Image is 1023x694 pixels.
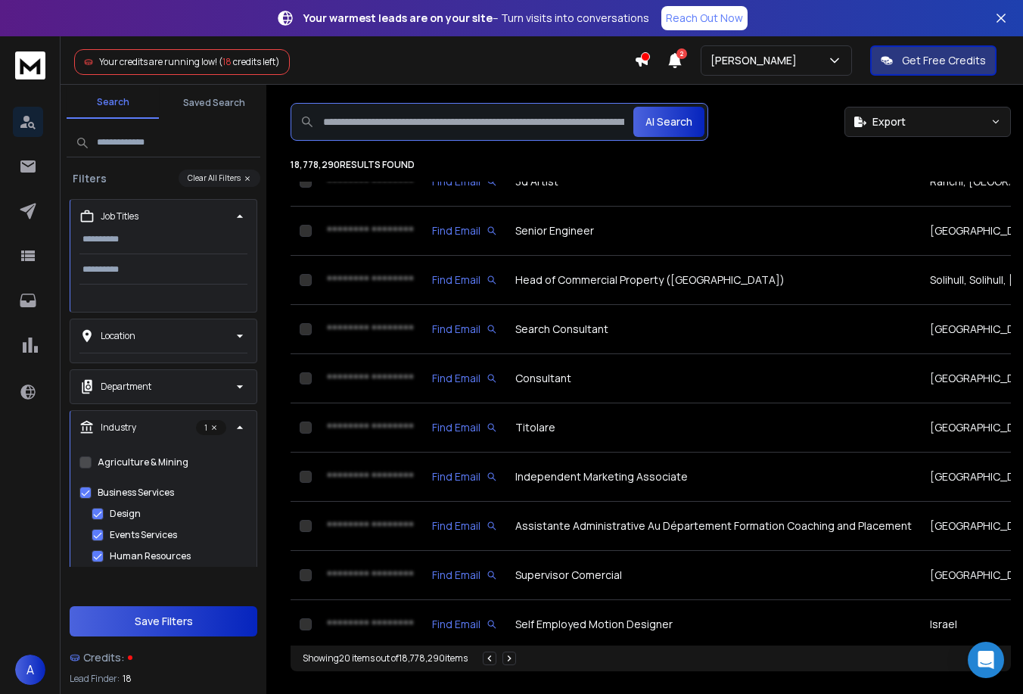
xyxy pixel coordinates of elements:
span: 18 [123,673,132,685]
td: Supervisor Comercial [506,551,921,600]
td: Senior Engineer [506,207,921,256]
p: – Turn visits into conversations [303,11,649,26]
div: Find Email [432,518,497,534]
p: 1 [196,420,226,435]
div: Find Email [432,469,497,484]
div: Find Email [432,272,497,288]
button: Saved Search [168,88,260,118]
div: Find Email [432,420,497,435]
p: Reach Out Now [666,11,743,26]
div: Find Email [432,322,497,337]
p: Department [101,381,151,393]
p: Industry [101,422,136,434]
a: Credits: [70,643,257,673]
button: Search [67,87,159,119]
span: 18 [222,55,232,68]
span: ( credits left) [219,55,280,68]
div: Showing 20 items out of 18,778,290 items [303,652,468,664]
button: Save Filters [70,606,257,636]
p: Get Free Credits [902,53,986,68]
td: Independent Marketing Associate [506,453,921,502]
span: Your credits are running low! [99,55,217,68]
img: logo [15,51,45,79]
td: Consultant [506,354,921,403]
td: Search Consultant [506,305,921,354]
td: Self Employed Motion Designer [506,600,921,649]
p: [PERSON_NAME] [711,53,803,68]
td: Head of Commercial Property ([GEOGRAPHIC_DATA]) [506,256,921,305]
button: A [15,655,45,685]
p: Lead Finder: [70,673,120,685]
div: Find Email [432,174,497,189]
div: Find Email [432,617,497,632]
strong: Your warmest leads are on your site [303,11,493,25]
td: 3d Artist [506,157,921,207]
label: Events Services [110,529,177,541]
span: Credits: [83,650,125,665]
button: AI Search [633,107,704,137]
p: Job Titles [101,210,138,223]
div: Open Intercom Messenger [968,642,1004,678]
h3: Filters [67,171,113,186]
span: Export [872,114,906,129]
div: Find Email [432,568,497,583]
button: Clear All Filters [179,170,260,187]
span: 2 [676,48,687,59]
label: Design [110,508,141,520]
button: Get Free Credits [870,45,997,76]
label: Agriculture & Mining [98,456,188,468]
label: Human Resources [110,550,191,562]
div: Find Email [432,371,497,386]
p: 18,778,290 results found [291,159,1011,171]
td: Assistante Administrative Au Département Formation Coaching and Placement [506,502,921,551]
div: Find Email [432,223,497,238]
td: Titolare [506,403,921,453]
a: Reach Out Now [661,6,748,30]
p: Location [101,330,135,342]
label: Business Services [98,487,174,499]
